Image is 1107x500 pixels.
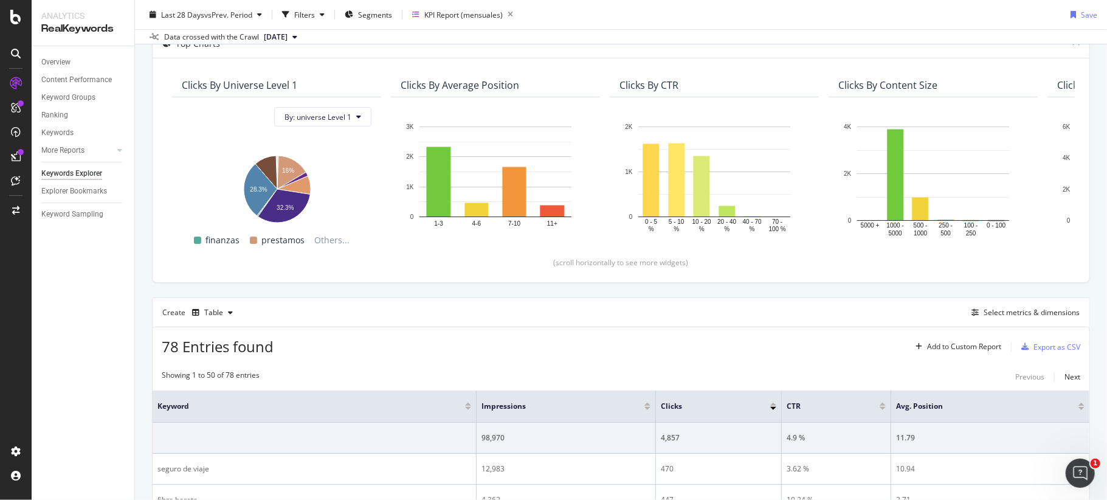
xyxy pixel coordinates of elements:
div: Previous [1015,372,1044,382]
text: 250 - [939,223,953,229]
svg: A chart. [838,120,1028,238]
text: 250 [966,231,976,237]
div: KPI Report (mensuales) [424,9,503,19]
button: Export as CSV [1016,337,1080,356]
text: 28.3% [250,187,267,193]
a: Overview [41,56,126,69]
text: 2K [406,154,414,161]
text: % [699,226,705,233]
span: Others... [310,233,355,248]
text: 0 - 100 [987,223,1006,229]
text: 1000 - [887,223,904,229]
div: Clicks By CTR [619,79,678,91]
text: 5000 [889,231,903,237]
div: Select metrics & dimensions [984,307,1080,318]
span: 1 [1091,459,1100,468]
a: Keywords Explorer [41,167,126,180]
text: 70 - [772,218,782,225]
span: vs Prev. Period [204,9,252,19]
div: Showing 1 to 50 of 78 entries [162,370,260,384]
text: 0 [1067,217,1071,224]
div: Keyword Sampling [41,208,103,221]
text: 11+ [547,221,557,227]
text: 5 - 10 [669,218,685,225]
span: Impressions [481,401,626,412]
a: Keywords [41,127,126,139]
div: Next [1064,372,1080,382]
div: 11.79 [896,432,1085,443]
div: Explorer Bookmarks [41,185,107,198]
span: Clicks [661,401,752,412]
div: Keyword Groups [41,91,95,104]
text: % [750,226,755,233]
div: Data crossed with the Crawl [164,32,259,43]
text: 4K [844,123,852,130]
div: 3.62 % [787,464,886,474]
text: 20 - 40 [717,218,737,225]
a: Ranking [41,109,126,122]
div: Keywords [41,127,74,139]
div: Filters [294,9,315,19]
text: 16% [282,168,294,175]
div: 98,970 [481,432,650,443]
text: 1000 [914,231,928,237]
text: 7-10 [508,221,520,227]
text: 0 [848,217,852,224]
span: 78 Entries found [162,336,274,356]
button: Segments [340,5,397,24]
button: [DATE] [259,30,302,44]
button: KPI Report (mensuales) [407,5,518,24]
text: 0 [629,214,633,220]
button: Next [1064,370,1080,384]
div: 4.9 % [787,432,886,443]
text: 500 [940,231,951,237]
div: Analytics [41,10,125,22]
text: 2K [625,123,633,130]
div: Save [1081,9,1097,19]
button: Select metrics & dimensions [967,305,1080,320]
div: Overview [41,56,71,69]
text: 1K [406,184,414,190]
svg: A chart. [619,120,809,234]
span: Segments [358,9,392,19]
text: 0 [410,214,414,220]
div: Content Performance [41,74,112,86]
div: Clicks By universe Level 1 [182,79,297,91]
span: Avg. Position [896,401,1060,412]
div: 470 [661,464,776,474]
span: 2025 Aug. 31st [264,32,288,43]
div: Create [162,303,238,322]
button: Last 28 DaysvsPrev. Period [145,5,267,24]
text: 32.3% [277,205,294,212]
div: Clicks By Average Position [401,79,519,91]
span: prestamos [262,233,305,248]
text: % [649,226,654,233]
div: Table [204,309,223,316]
span: Last 28 Days [161,9,204,19]
text: 5000 + [861,223,880,229]
div: Add to Custom Report [927,343,1001,350]
a: Keyword Groups [41,91,126,104]
button: Table [187,303,238,322]
text: 100 - [964,223,978,229]
svg: A chart. [401,120,590,234]
div: Export as CSV [1033,342,1080,352]
text: 500 - [914,223,928,229]
div: 4,857 [661,432,776,443]
text: 4K [1063,155,1071,162]
text: 3K [406,123,414,130]
text: 6K [1063,123,1071,130]
text: 2K [844,170,852,177]
div: RealKeywords [41,22,125,36]
button: Filters [277,5,329,24]
text: 1-3 [434,221,443,227]
text: 2K [1063,186,1071,193]
text: 100 % [769,226,786,233]
button: By: universe Level 1 [274,107,371,127]
div: Keywords Explorer [41,167,102,180]
button: Previous [1015,370,1044,384]
svg: A chart. [182,150,371,224]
